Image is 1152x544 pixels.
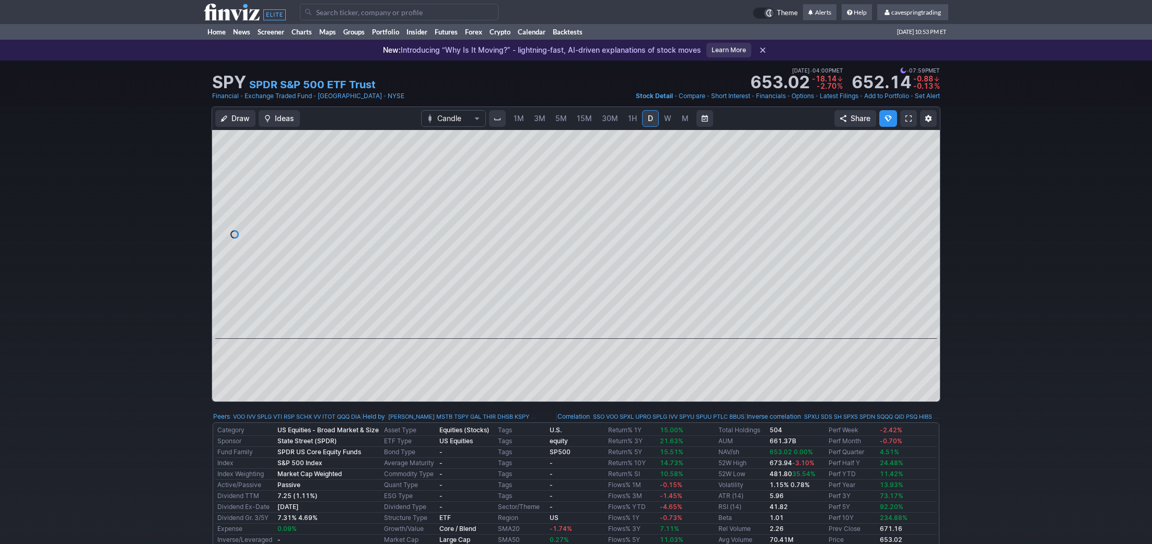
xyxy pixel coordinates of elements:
b: State Street (SPDR) [277,437,337,445]
td: AUM [716,436,767,447]
span: -4.65% [660,503,682,511]
td: Region [496,513,547,524]
span: • [383,91,387,101]
a: Add to Portfolio [864,91,909,101]
a: DHSB [497,411,513,422]
a: IVV [669,411,678,422]
td: 52W High [716,458,767,469]
span: Ideas [275,113,294,124]
a: Financials [756,91,786,101]
span: D [648,114,653,123]
a: Home [204,24,229,40]
p: Introducing “Why Is It Moving?” - lightning-fast, AI-driven explanations of stock moves [383,45,701,55]
span: 1H [628,114,637,123]
span: 21.63% [660,437,683,445]
b: - [439,481,443,489]
td: Fund Family [215,447,275,458]
td: NAV/sh [716,447,767,458]
td: ESG Type [382,491,437,502]
td: Return% 3Y [606,436,657,447]
span: % [837,81,843,90]
a: Charts [288,24,316,40]
td: Perf Quarter [827,447,878,458]
td: RSI (14) [716,502,767,513]
a: Backtests [549,24,586,40]
b: [DATE] [277,503,299,511]
a: Stock Detail [636,91,673,101]
a: Inverse correlation [747,412,801,420]
td: Growth/Value [382,524,437,535]
span: cavespringtrading [891,8,941,16]
a: Compare [679,91,705,101]
a: Options [792,91,814,101]
td: Total Holdings [716,425,767,436]
b: 70.41M [770,536,794,543]
a: Dividend Ex-Date [217,503,270,511]
span: • [674,91,678,101]
div: | : [744,411,939,422]
a: 7.31% 4.69% [277,514,318,522]
td: Beta [716,513,767,524]
a: Latest Filings [820,91,858,101]
a: D [642,110,659,127]
span: -2.70 [817,81,836,90]
td: Rel Volume [716,524,767,535]
span: [DATE] 10:53 PM ET [897,24,946,40]
button: Range [696,110,713,127]
a: SPYU [679,411,694,422]
b: 673.94 [770,459,814,467]
b: 653.02 [880,536,902,543]
a: Fullscreen [900,110,917,127]
a: Portfolio [368,24,403,40]
td: Bond Type [382,447,437,458]
td: Tags [496,491,547,502]
b: SP500 [550,448,571,456]
a: SPXS [843,411,858,422]
a: News [229,24,254,40]
span: • [706,91,710,101]
span: 11.03% [660,536,683,543]
a: Short Interest [711,91,750,101]
span: Latest Filings [820,92,858,100]
a: YQQQ [934,411,950,422]
a: TSPY [454,411,469,422]
td: ETF Type [382,436,437,447]
a: [PERSON_NAME] [388,411,435,422]
a: SDS [821,411,832,422]
td: Tags [496,447,547,458]
b: 5.96 [770,492,784,500]
a: Forex [461,24,486,40]
span: • [240,91,243,101]
span: 4.51% [880,448,899,456]
a: KSPY [515,411,529,422]
span: • [810,66,812,75]
span: 0.00% [794,448,813,456]
b: 41.82 [770,503,788,511]
a: 30M [597,110,623,127]
td: Sponsor [215,436,275,447]
b: - [439,503,443,511]
td: 52W Low [716,469,767,480]
td: SMA20 [496,524,547,535]
td: Flows% 1Y [606,513,657,524]
td: Dividend Type [382,502,437,513]
span: -0.88 [913,74,933,83]
td: Perf 10Y [827,513,878,524]
b: - [439,448,443,456]
a: DIA [351,411,360,422]
span: • [910,91,914,101]
b: - [277,536,281,543]
b: equity [550,437,568,445]
span: -0.15% [660,481,682,489]
span: [DATE] 04:00PM ET [792,66,843,75]
a: VV [313,411,321,422]
span: 07:59PM ET [900,66,940,75]
b: - [550,459,553,467]
a: Theme [753,7,798,19]
a: Peers [213,412,230,420]
a: U.S. [550,426,562,434]
td: Volatility [716,480,767,491]
button: Chart Settings [920,110,937,127]
span: • [751,91,755,101]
